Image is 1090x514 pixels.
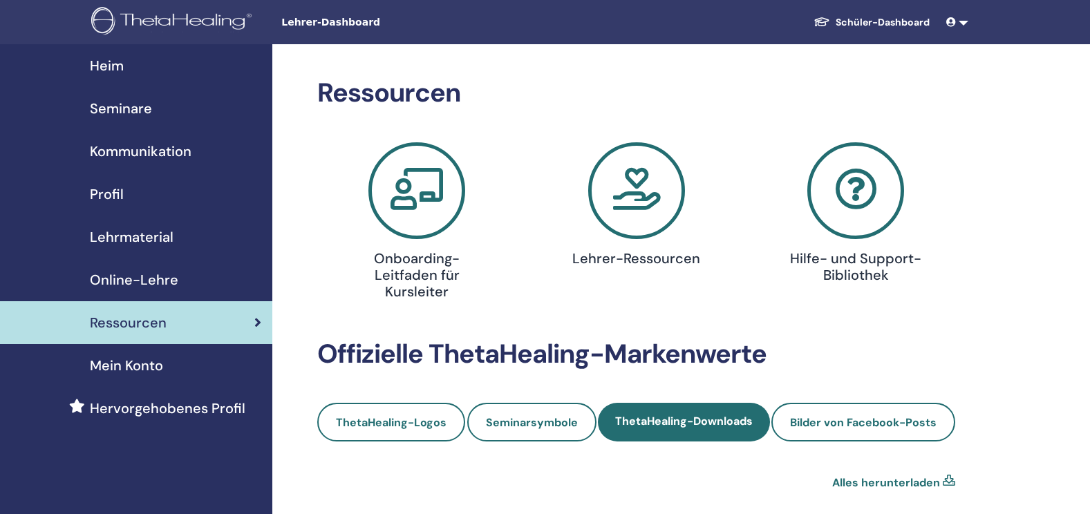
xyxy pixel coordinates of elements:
[486,415,578,430] span: Seminarsymbole
[317,77,955,109] h2: Ressourcen
[90,184,124,204] span: Profil
[832,475,940,491] a: Alles herunterladen
[281,15,489,30] span: Lehrer-Dashboard
[317,403,465,441] a: ThetaHealing-Logos
[598,403,770,441] a: ThetaHealing-Downloads
[90,141,191,162] span: Kommunikation
[346,250,488,300] h4: Onboarding-Leitfaden für Kursleiter
[315,142,518,305] a: Onboarding-Leitfaden für Kursleiter
[90,312,167,333] span: Ressourcen
[336,415,447,430] span: ThetaHealing-Logos
[90,55,124,76] span: Heim
[802,10,941,35] a: Schüler-Dashboard
[90,227,173,247] span: Lehrmaterial
[771,403,955,441] a: Bilder von Facebook-Posts
[790,415,937,430] span: Bilder von Facebook-Posts
[565,250,708,267] h4: Lehrer-Ressourcen
[317,339,955,370] h2: Offizielle ThetaHealing-Markenwerte
[90,398,245,419] span: Hervorgehobenes Profil
[754,142,957,289] a: Hilfe- und Support-Bibliothek
[90,269,178,290] span: Online-Lehre
[467,403,596,441] a: Seminarsymbole
[535,142,738,272] a: Lehrer-Ressourcen
[814,16,830,28] img: graduation-cap-white.svg
[615,414,753,428] span: ThetaHealing-Downloads
[91,7,256,38] img: logo.png
[90,98,152,119] span: Seminare
[784,250,927,283] h4: Hilfe- und Support-Bibliothek
[90,355,163,376] span: Mein Konto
